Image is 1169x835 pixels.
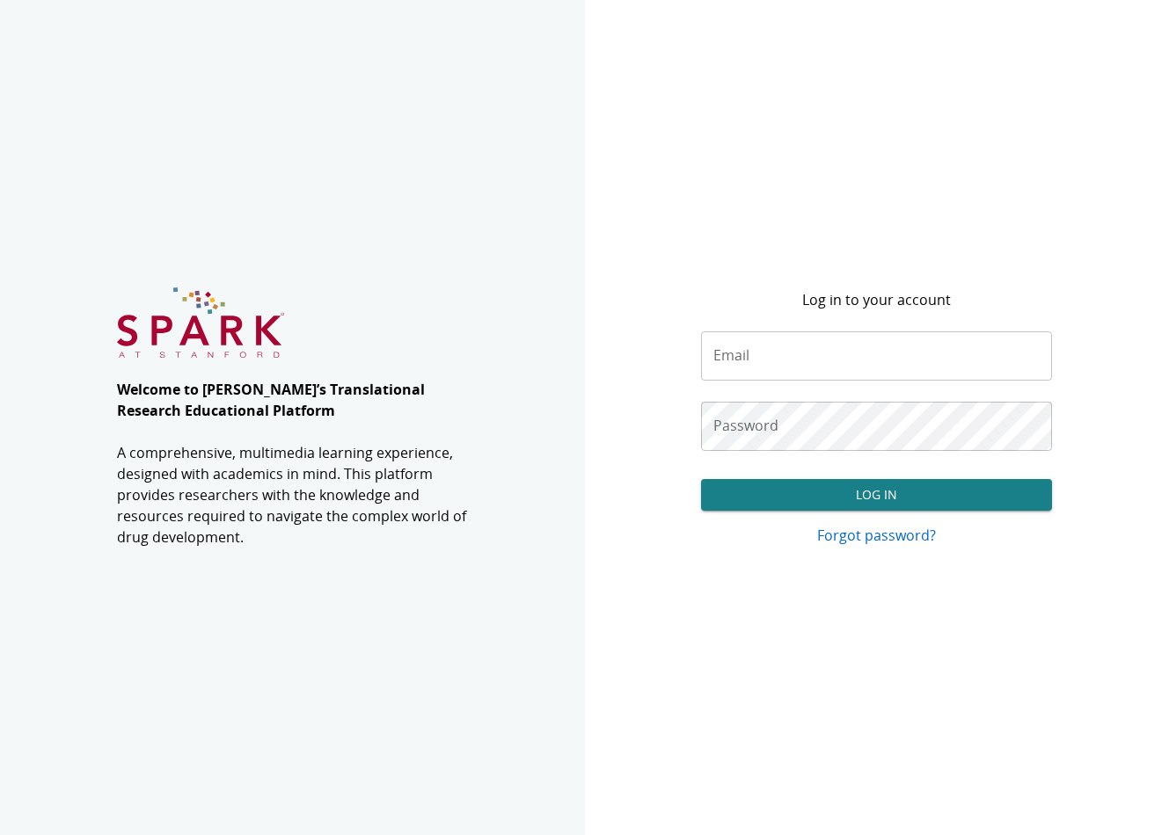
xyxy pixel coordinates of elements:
img: SPARK at Stanford [117,287,284,359]
button: Log In [701,479,1052,512]
p: Welcome to [PERSON_NAME]’s Translational Research Educational Platform [117,379,468,421]
p: Log in to your account [802,289,951,310]
p: A comprehensive, multimedia learning experience, designed with academics in mind. This platform p... [117,442,468,548]
a: Forgot password? [701,525,1052,546]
